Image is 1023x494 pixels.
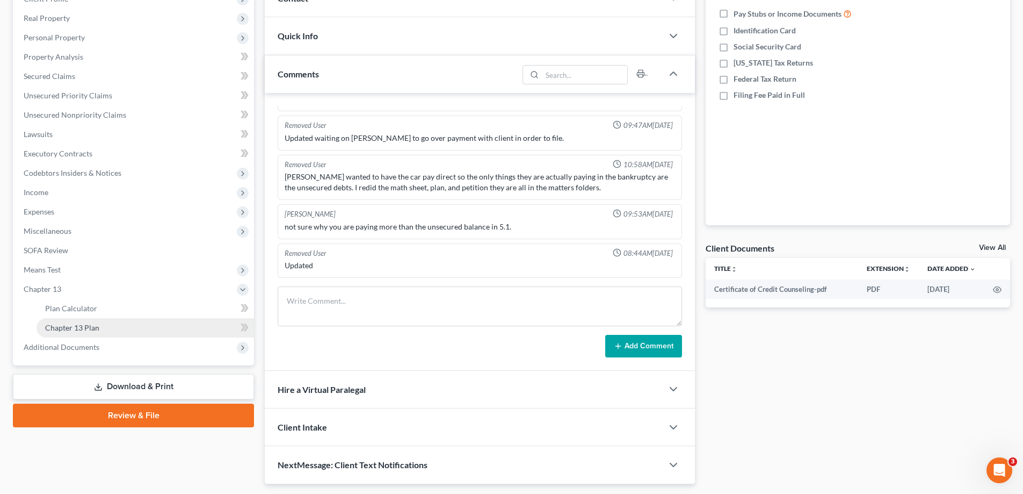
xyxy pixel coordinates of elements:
[623,248,673,259] span: 08:44AM[DATE]
[858,280,919,299] td: PDF
[623,120,673,131] span: 09:47AM[DATE]
[904,266,910,273] i: unfold_more
[24,246,68,255] span: SOFA Review
[278,384,366,395] span: Hire a Virtual Paralegal
[278,31,318,41] span: Quick Info
[24,91,112,100] span: Unsecured Priority Claims
[24,130,53,139] span: Lawsuits
[15,105,254,125] a: Unsecured Nonpriority Claims
[24,52,83,61] span: Property Analysis
[734,58,813,68] span: [US_STATE] Tax Returns
[285,248,327,259] div: Removed User
[969,266,976,273] i: expand_more
[24,110,126,119] span: Unsecured Nonpriority Claims
[285,160,327,170] div: Removed User
[24,207,54,216] span: Expenses
[285,171,675,193] div: [PERSON_NAME] wanted to have the car pay direct so the only things they are actually paying in th...
[24,149,92,158] span: Executory Contracts
[24,188,48,197] span: Income
[867,264,910,273] a: Extensionunfold_more
[24,284,61,293] span: Chapter 13
[24,342,99,352] span: Additional Documents
[15,125,254,144] a: Lawsuits
[706,242,774,254] div: Client Documents
[734,9,841,19] span: Pay Stubs or Income Documents
[37,299,254,318] a: Plan Calculator
[714,264,737,273] a: Titleunfold_more
[24,33,85,42] span: Personal Property
[285,120,327,131] div: Removed User
[731,266,737,273] i: unfold_more
[734,74,796,84] span: Federal Tax Return
[285,221,675,232] div: not sure why you are paying more than the unsecured balance in 5.1.
[24,168,121,177] span: Codebtors Insiders & Notices
[623,160,673,170] span: 10:58AM[DATE]
[15,144,254,163] a: Executory Contracts
[285,260,675,271] div: Updated
[45,323,99,332] span: Chapter 13 Plan
[919,280,984,299] td: [DATE]
[734,41,801,52] span: Social Security Card
[13,404,254,427] a: Review & File
[706,280,858,299] td: Certificate of Credit Counseling-pdf
[15,67,254,86] a: Secured Claims
[605,335,682,357] button: Add Comment
[15,86,254,105] a: Unsecured Priority Claims
[37,318,254,338] a: Chapter 13 Plan
[278,422,327,432] span: Client Intake
[15,241,254,260] a: SOFA Review
[542,66,628,84] input: Search...
[15,47,254,67] a: Property Analysis
[13,374,254,399] a: Download & Print
[623,209,673,219] span: 09:53AM[DATE]
[1009,457,1017,466] span: 3
[24,226,71,235] span: Miscellaneous
[285,209,336,219] div: [PERSON_NAME]
[278,69,319,79] span: Comments
[986,457,1012,483] iframe: Intercom live chat
[24,71,75,81] span: Secured Claims
[734,90,805,101] span: Filing Fee Paid in Full
[285,133,675,144] div: Updated waiting on [PERSON_NAME] to go over payment with client in order to file.
[24,265,61,274] span: Means Test
[927,264,976,273] a: Date Added expand_more
[734,25,796,36] span: Identification Card
[278,460,427,470] span: NextMessage: Client Text Notifications
[24,13,70,23] span: Real Property
[45,304,97,313] span: Plan Calculator
[979,244,1006,252] a: View All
